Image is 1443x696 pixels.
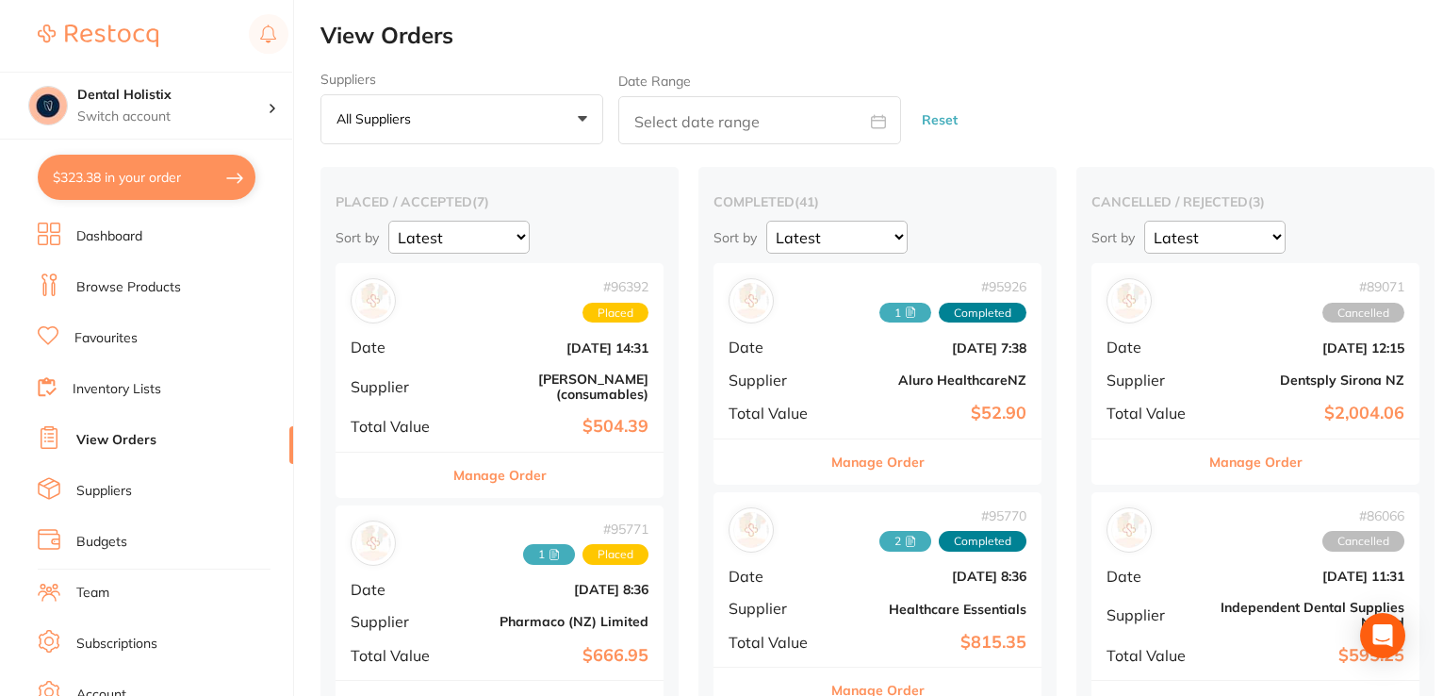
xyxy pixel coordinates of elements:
[838,602,1026,617] b: Healthcare Essentials
[1216,404,1404,423] b: $2,004.06
[320,72,603,87] label: Suppliers
[1216,340,1404,356] b: [DATE] 12:15
[733,283,769,319] img: Aluro HealthcareNZ
[713,193,1041,210] h2: completed ( 41 )
[76,584,109,603] a: Team
[939,531,1026,552] span: Completed
[1322,531,1404,552] span: Cancelled
[729,634,823,651] span: Total Value
[76,482,132,501] a: Suppliers
[453,453,547,498] button: Manage Order
[831,439,925,485] button: Manage Order
[355,283,391,319] img: Henry Schein Halas (consumables)
[582,279,648,294] span: # 96392
[1216,373,1404,388] b: Dentsply Sirona NZ
[77,86,268,105] h4: Dental Holistix
[38,155,255,200] button: $323.38 in your order
[351,378,445,395] span: Supplier
[618,74,691,89] label: Date Range
[460,417,648,437] b: $504.39
[1107,372,1201,389] span: Supplier
[77,108,268,126] p: Switch account
[1216,600,1404,630] b: Independent Dental Supplies NZ Ltd
[713,229,757,246] p: Sort by
[351,613,445,630] span: Supplier
[729,405,823,422] span: Total Value
[336,229,379,246] p: Sort by
[336,193,664,210] h2: placed / accepted ( 7 )
[351,647,445,664] span: Total Value
[336,110,418,127] p: All suppliers
[355,525,391,561] img: Pharmaco (NZ) Limited
[460,582,648,597] b: [DATE] 8:36
[582,544,648,565] span: Placed
[879,508,1026,523] span: # 95770
[523,522,648,537] span: # 95771
[838,633,1026,653] b: $815.35
[1209,439,1303,485] button: Manage Order
[351,581,445,598] span: Date
[838,404,1026,423] b: $52.90
[320,23,1443,49] h2: View Orders
[351,418,445,435] span: Total Value
[1322,303,1404,323] span: Cancelled
[320,94,603,145] button: All suppliers
[879,531,931,552] span: Received
[618,96,901,144] input: Select date range
[460,646,648,666] b: $666.95
[1111,512,1147,548] img: Independent Dental Supplies NZ Ltd
[76,635,157,654] a: Subscriptions
[460,340,648,356] b: [DATE] 14:31
[733,512,769,548] img: Healthcare Essentials
[460,372,648,402] b: [PERSON_NAME] (consumables)
[1091,193,1419,210] h2: cancelled / rejected ( 3 )
[1107,647,1201,664] span: Total Value
[1216,646,1404,666] b: $595.25
[1107,568,1201,585] span: Date
[1091,229,1135,246] p: Sort by
[1107,405,1201,422] span: Total Value
[1107,339,1201,356] span: Date
[460,614,648,629] b: Pharmaco (NZ) Limited
[351,339,445,356] span: Date
[76,278,181,297] a: Browse Products
[879,279,1026,294] span: # 95926
[729,372,823,389] span: Supplier
[838,373,1026,388] b: Aluro HealthcareNZ
[1322,279,1404,294] span: # 89071
[729,339,823,356] span: Date
[1111,283,1147,319] img: Dentsply Sirona NZ
[336,263,664,497] div: Henry Schein Halas (consumables)#96392PlacedDate[DATE] 14:31Supplier[PERSON_NAME] (consumables)To...
[1216,569,1404,584] b: [DATE] 11:31
[29,87,67,124] img: Dental Holistix
[916,95,963,145] button: Reset
[1107,606,1201,623] span: Supplier
[74,329,138,348] a: Favourites
[73,380,161,399] a: Inventory Lists
[838,340,1026,356] b: [DATE] 7:38
[1360,613,1405,658] div: Open Intercom Messenger
[76,227,142,246] a: Dashboard
[582,303,648,323] span: Placed
[939,303,1026,323] span: Completed
[76,533,127,552] a: Budgets
[523,544,575,565] span: Received
[38,25,158,47] img: Restocq Logo
[729,568,823,585] span: Date
[38,14,158,58] a: Restocq Logo
[76,431,156,450] a: View Orders
[729,600,823,617] span: Supplier
[1322,508,1404,523] span: # 86066
[879,303,931,323] span: Received
[838,569,1026,584] b: [DATE] 8:36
